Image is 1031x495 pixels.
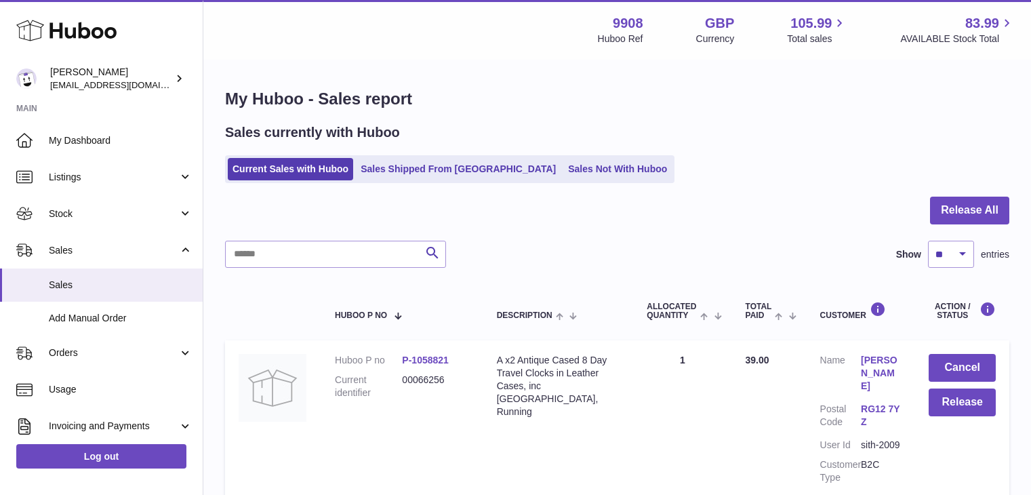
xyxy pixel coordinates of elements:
[705,14,734,33] strong: GBP
[900,14,1015,45] a: 83.99 AVAILABLE Stock Total
[402,374,469,399] dd: 00066256
[49,346,178,359] span: Orders
[746,302,772,320] span: Total paid
[820,439,861,452] dt: User Id
[402,355,449,365] a: P-1058821
[49,383,193,396] span: Usage
[563,158,672,180] a: Sales Not With Huboo
[613,14,643,33] strong: 9908
[820,302,902,320] div: Customer
[239,354,306,422] img: no-photo.jpg
[50,66,172,92] div: [PERSON_NAME]
[335,354,402,367] dt: Huboo P no
[787,14,847,45] a: 105.99 Total sales
[981,248,1009,261] span: entries
[896,248,921,261] label: Show
[49,171,178,184] span: Listings
[900,33,1015,45] span: AVAILABLE Stock Total
[497,311,552,320] span: Description
[49,420,178,433] span: Invoicing and Payments
[820,458,861,484] dt: Customer Type
[787,33,847,45] span: Total sales
[861,403,902,429] a: RG12 7YZ
[820,354,861,396] dt: Name
[746,355,769,365] span: 39.00
[929,302,996,320] div: Action / Status
[356,158,561,180] a: Sales Shipped From [GEOGRAPHIC_DATA]
[16,444,186,469] a: Log out
[49,207,178,220] span: Stock
[930,197,1009,224] button: Release All
[49,312,193,325] span: Add Manual Order
[49,134,193,147] span: My Dashboard
[929,354,996,382] button: Cancel
[861,439,902,452] dd: sith-2009
[820,403,861,432] dt: Postal Code
[50,79,199,90] span: [EMAIL_ADDRESS][DOMAIN_NAME]
[861,458,902,484] dd: B2C
[49,279,193,292] span: Sales
[861,354,902,393] a: [PERSON_NAME]
[335,374,402,399] dt: Current identifier
[228,158,353,180] a: Current Sales with Huboo
[790,14,832,33] span: 105.99
[929,389,996,416] button: Release
[16,68,37,89] img: tbcollectables@hotmail.co.uk
[696,33,735,45] div: Currency
[225,123,400,142] h2: Sales currently with Huboo
[49,244,178,257] span: Sales
[497,354,620,418] div: A x2 Antique Cased 8 Day Travel Clocks in Leather Cases, inc [GEOGRAPHIC_DATA], Running
[598,33,643,45] div: Huboo Ref
[647,302,697,320] span: ALLOCATED Quantity
[225,88,1009,110] h1: My Huboo - Sales report
[335,311,387,320] span: Huboo P no
[965,14,999,33] span: 83.99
